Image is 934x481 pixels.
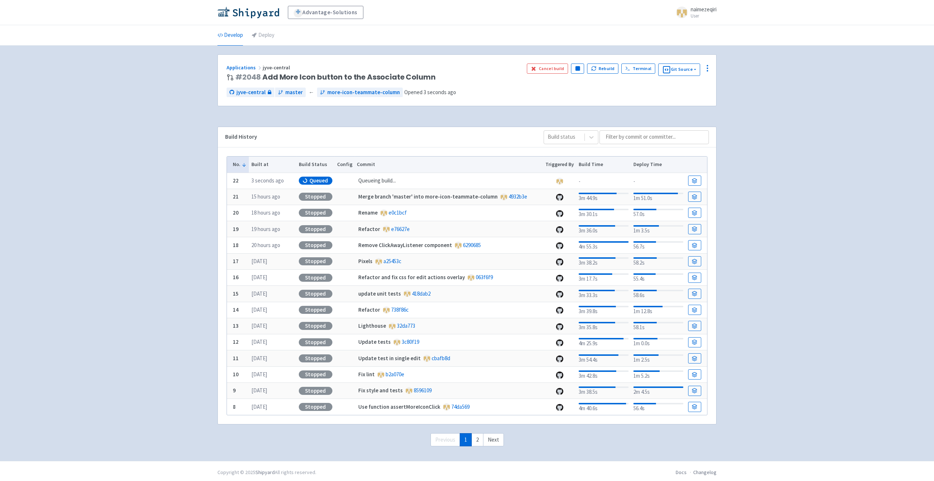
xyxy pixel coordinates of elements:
[299,257,332,265] div: Stopped
[579,304,629,316] div: 3m 39.8s
[688,386,701,396] a: Build Details
[587,64,618,74] button: Rebuild
[233,258,239,265] b: 17
[358,355,421,362] strong: Update test in single edit
[358,258,373,265] strong: Pixels
[358,274,465,281] strong: Refactor and fix css for edit actions overlay
[233,242,239,249] b: 18
[358,322,386,329] strong: Lighthouse
[509,193,527,200] a: 4932b3e
[358,306,380,313] strong: Refactor
[579,272,629,283] div: 3m 17.7s
[633,353,683,364] div: 1m 2.5s
[527,64,568,74] button: Cancel build
[621,64,655,74] a: Terminal
[233,322,239,329] b: 13
[483,433,504,447] a: Next
[327,88,400,97] span: more-icon-teammate-column
[579,353,629,364] div: 3m 54.4s
[288,6,363,19] a: Advantage-Solutions
[217,469,316,476] div: Copyright © 2025 All rights reserved.
[251,322,267,329] time: [DATE]
[688,240,701,250] a: Build Details
[358,177,396,185] span: Queueing build...
[599,130,709,144] input: Filter by commit or committer...
[233,193,239,200] b: 21
[358,193,498,200] strong: Merge branch 'master' into more-icon-teammate-column
[227,88,274,97] a: jyve-central
[402,338,419,345] a: 3c80f19
[251,258,267,265] time: [DATE]
[251,403,267,410] time: [DATE]
[235,73,436,81] span: Add More Icon button to the Associate Column
[233,387,236,394] b: 9
[358,371,375,378] strong: Fix lint
[233,226,239,232] b: 19
[688,256,701,266] a: Build Details
[358,338,391,345] strong: Update tests
[688,369,701,380] a: Build Details
[227,64,263,71] a: Applications
[299,338,332,346] div: Stopped
[309,177,328,184] span: Queued
[576,157,631,173] th: Build Time
[358,387,403,394] strong: Fix style and tests
[233,209,239,216] b: 20
[688,353,701,363] a: Build Details
[633,191,683,203] div: 1m 51.0s
[251,338,267,345] time: [DATE]
[285,88,303,97] span: master
[579,288,629,300] div: 3m 33.3s
[658,64,700,76] button: Git Source
[358,403,440,410] strong: Use function assertMoreIconClick
[476,274,493,281] a: 063f6f9
[299,387,332,395] div: Stopped
[633,304,683,316] div: 1m 12.8s
[233,290,239,297] b: 15
[633,369,683,380] div: 1m 5.2s
[233,274,239,281] b: 16
[579,369,629,380] div: 3m 42.8s
[543,157,576,173] th: Triggered By
[299,290,332,298] div: Stopped
[251,274,267,281] time: [DATE]
[251,355,267,362] time: [DATE]
[275,88,306,97] a: master
[633,385,683,396] div: 2m 4.5s
[633,320,683,332] div: 58.1s
[579,256,629,267] div: 3m 38.2s
[404,89,456,96] span: Opened
[225,133,532,141] div: Build History
[579,176,629,186] div: -
[691,6,717,13] span: naimezeqiri
[579,385,629,396] div: 3m 38.5s
[571,64,584,74] button: Pause
[251,371,267,378] time: [DATE]
[633,336,683,348] div: 1m 0.0s
[299,354,332,362] div: Stopped
[217,25,243,46] a: Develop
[299,370,332,378] div: Stopped
[263,64,291,71] span: jyve-central
[251,193,280,200] time: 15 hours ago
[309,88,314,97] span: ←
[579,224,629,235] div: 3m 36.0s
[579,207,629,219] div: 3m 30.1s
[688,402,701,412] a: Build Details
[676,469,687,476] a: Docs
[296,157,335,173] th: Build Status
[471,433,483,447] a: 2
[631,157,686,173] th: Deploy Time
[688,224,701,234] a: Build Details
[579,336,629,348] div: 4m 25.9s
[299,306,332,314] div: Stopped
[233,403,236,410] b: 8
[633,224,683,235] div: 1m 3.5s
[688,273,701,283] a: Build Details
[299,274,332,282] div: Stopped
[236,88,266,97] span: jyve-central
[460,433,472,447] a: 1
[251,209,280,216] time: 18 hours ago
[358,226,380,232] strong: Refactor
[251,387,267,394] time: [DATE]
